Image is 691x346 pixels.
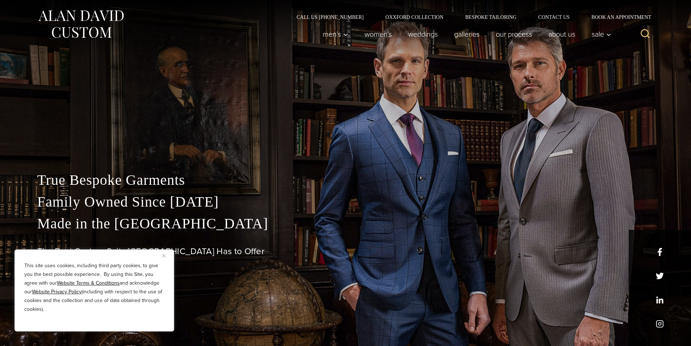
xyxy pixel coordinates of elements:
[323,30,348,38] span: Men’s
[24,261,164,314] p: This site uses cookies, including third party cookies, to give you the best possible experience. ...
[454,15,527,20] a: Bespoke Tailoring
[540,27,583,41] a: About Us
[314,27,615,41] nav: Primary Navigation
[446,27,488,41] a: Galleries
[527,15,581,20] a: Contact Us
[286,15,375,20] a: Call Us [PHONE_NUMBER]
[32,288,82,296] a: Website Privacy Policy
[580,15,654,20] a: Book an Appointment
[37,169,654,235] p: True Bespoke Garments Family Owned Since [DATE] Made in the [GEOGRAPHIC_DATA]
[374,15,454,20] a: Oxxford Collection
[488,27,540,41] a: Our Process
[286,15,654,20] nav: Secondary Navigation
[162,254,165,257] img: Close
[637,25,654,43] button: View Search Form
[162,251,171,260] button: Close
[400,27,446,41] a: weddings
[37,246,654,257] h1: The Best Custom Suits [GEOGRAPHIC_DATA] Has to Offer
[592,30,611,38] span: Sale
[37,8,124,40] img: Alan David Custom
[57,279,120,287] a: Website Terms & Conditions
[356,27,400,41] a: Women’s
